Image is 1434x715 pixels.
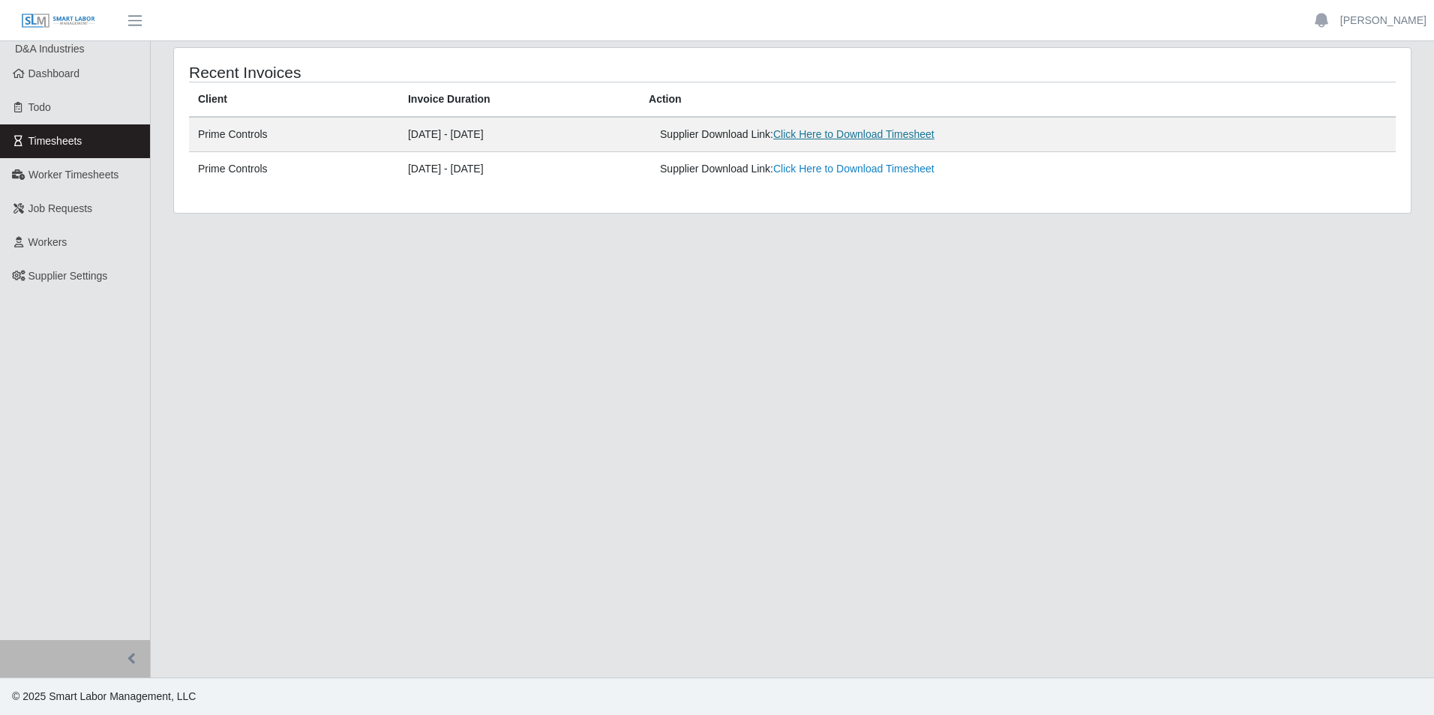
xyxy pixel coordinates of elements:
span: Worker Timesheets [28,169,118,181]
td: [DATE] - [DATE] [399,117,640,152]
img: SLM Logo [21,13,96,29]
a: [PERSON_NAME] [1340,13,1426,28]
td: Prime Controls [189,152,399,187]
span: Todo [28,101,51,113]
div: Supplier Download Link: [660,127,1129,142]
th: Invoice Duration [399,82,640,118]
span: Job Requests [28,202,93,214]
th: Client [189,82,399,118]
a: Click Here to Download Timesheet [773,128,934,140]
span: Workers [28,236,67,248]
span: Dashboard [28,67,80,79]
span: D&A Industries [15,43,85,55]
td: [DATE] - [DATE] [399,152,640,187]
th: Action [640,82,1396,118]
span: Timesheets [28,135,82,147]
span: Supplier Settings [28,270,108,282]
td: Prime Controls [189,117,399,152]
h4: Recent Invoices [189,63,679,82]
a: Click Here to Download Timesheet [773,163,934,175]
span: © 2025 Smart Labor Management, LLC [12,690,196,702]
div: Supplier Download Link: [660,161,1129,177]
